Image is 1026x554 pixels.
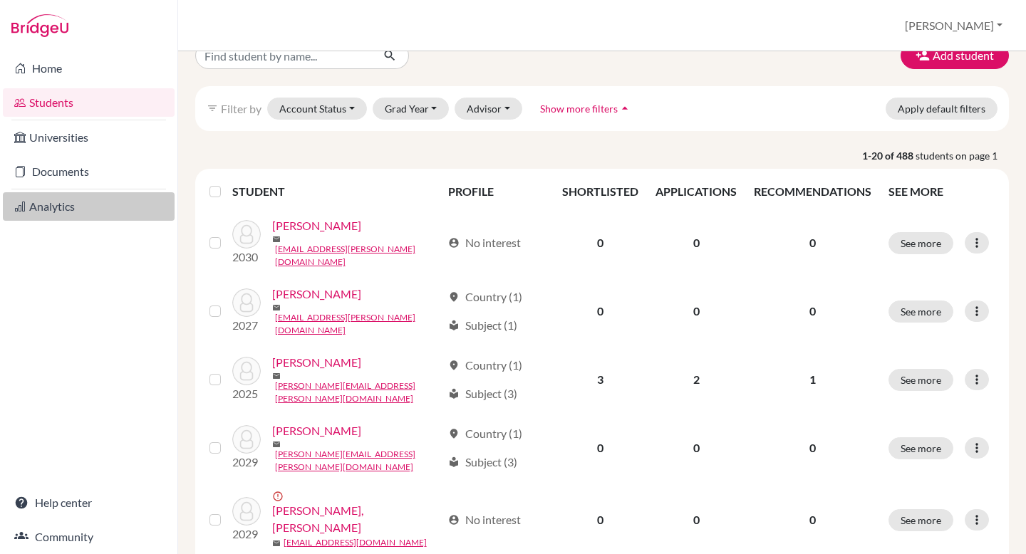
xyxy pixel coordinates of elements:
p: 2025 [232,385,261,402]
p: 0 [754,234,871,251]
span: location_on [448,291,460,303]
img: Alcaraz, MeiLin [232,288,261,317]
th: RECOMMENDATIONS [745,174,880,209]
img: Bridge-U [11,14,68,37]
td: 3 [554,345,647,414]
button: Advisor [455,98,522,120]
div: Country (1) [448,357,522,374]
img: Akolkar, Aisha [232,220,261,249]
td: 2 [647,345,745,414]
a: Home [3,54,175,83]
th: APPLICATIONS [647,174,745,209]
span: Show more filters [540,103,618,115]
p: 0 [754,511,871,528]
button: Grad Year [373,98,450,120]
span: account_circle [448,237,460,249]
div: Subject (3) [448,385,517,402]
span: students on page 1 [916,148,1009,163]
a: [PERSON_NAME] [272,422,361,439]
a: [PERSON_NAME] [272,354,361,371]
th: STUDENT [232,174,440,209]
img: Aleman, Renee [232,425,261,454]
span: local_library [448,388,460,399]
div: No interest [448,234,521,251]
span: error_outline [272,491,286,502]
a: Documents [3,157,175,186]
button: Account Status [267,98,367,120]
button: See more [888,437,953,459]
span: mail [272,440,281,449]
button: Apply default filters [886,98,997,120]
button: See more [888,300,953,323]
p: 2027 [232,317,261,334]
a: [PERSON_NAME][EMAIL_ADDRESS][PERSON_NAME][DOMAIN_NAME] [275,380,442,405]
p: 1 [754,371,871,388]
td: 0 [647,414,745,482]
td: 0 [647,277,745,345]
p: 2029 [232,454,261,471]
span: mail [272,303,281,312]
th: SEE MORE [880,174,1003,209]
i: arrow_drop_up [618,101,632,115]
td: 0 [647,209,745,277]
p: 0 [754,439,871,456]
td: 0 [554,277,647,345]
span: mail [272,235,281,244]
th: SHORTLISTED [554,174,647,209]
span: local_library [448,320,460,331]
a: Help center [3,488,175,517]
button: Show more filtersarrow_drop_up [528,98,644,120]
a: [PERSON_NAME][EMAIL_ADDRESS][PERSON_NAME][DOMAIN_NAME] [275,448,442,474]
td: 0 [554,414,647,482]
a: Analytics [3,192,175,221]
img: Andersen-Marskar, Olida Marie [232,497,261,526]
a: [PERSON_NAME] [272,286,361,303]
th: PROFILE [440,174,554,209]
a: [EMAIL_ADDRESS][PERSON_NAME][DOMAIN_NAME] [275,311,442,337]
a: Students [3,88,175,117]
span: location_on [448,360,460,371]
td: 0 [554,209,647,277]
button: Add student [901,42,1009,69]
img: Alcaraz, YaQi [232,357,261,385]
span: account_circle [448,514,460,526]
a: Universities [3,123,175,152]
button: See more [888,509,953,531]
span: local_library [448,456,460,468]
div: Subject (1) [448,317,517,334]
span: mail [272,539,281,548]
div: Subject (3) [448,454,517,471]
span: Filter by [221,102,261,115]
button: See more [888,369,953,391]
a: [PERSON_NAME] [272,217,361,234]
a: [PERSON_NAME], [PERSON_NAME] [272,502,442,536]
span: mail [272,372,281,380]
div: Country (1) [448,425,522,442]
span: location_on [448,428,460,439]
input: Find student by name... [195,42,372,69]
a: Community [3,523,175,551]
strong: 1-20 of 488 [862,148,916,163]
a: [EMAIL_ADDRESS][PERSON_NAME][DOMAIN_NAME] [275,243,442,268]
p: 2029 [232,526,261,543]
i: filter_list [207,103,218,114]
div: No interest [448,511,521,528]
p: 2030 [232,249,261,266]
p: 0 [754,303,871,320]
button: [PERSON_NAME] [898,12,1009,39]
a: [EMAIL_ADDRESS][DOMAIN_NAME] [284,536,427,549]
div: Country (1) [448,288,522,305]
button: See more [888,232,953,254]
